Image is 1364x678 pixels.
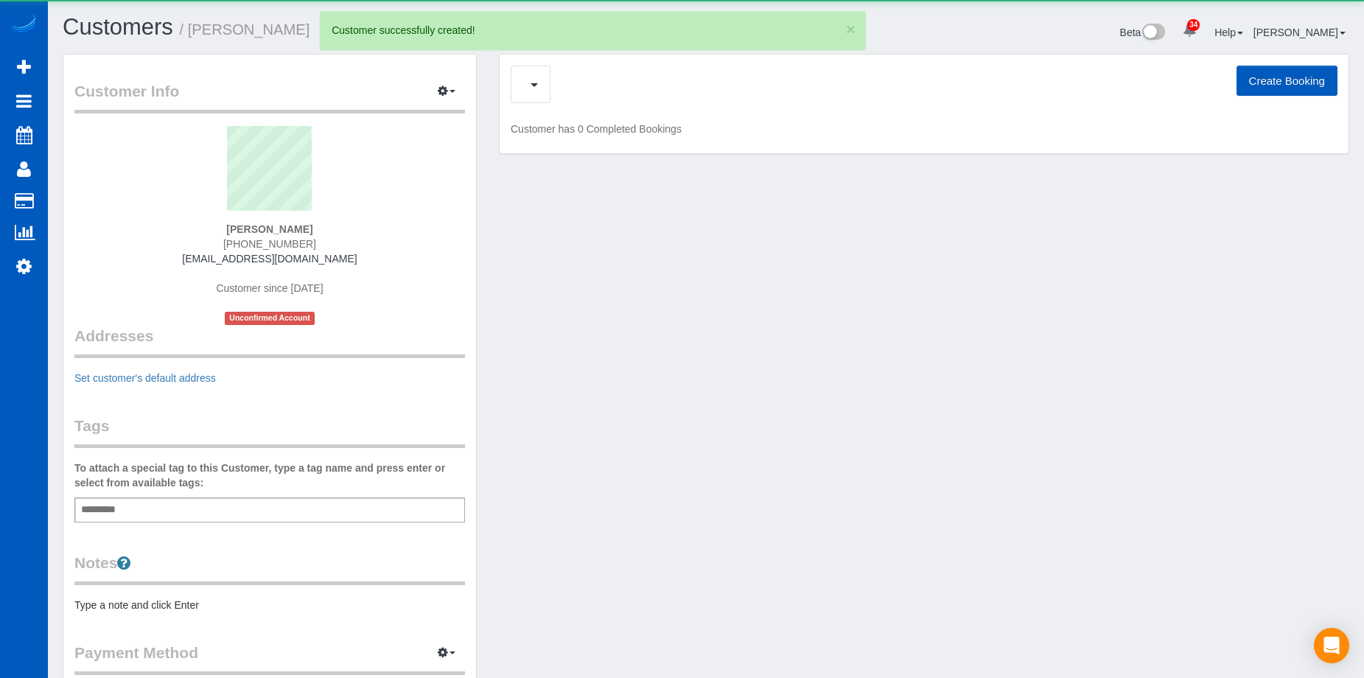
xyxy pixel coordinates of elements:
[332,23,853,38] div: Customer successfully created!
[1214,27,1243,38] a: Help
[216,282,323,294] span: Customer since [DATE]
[74,598,465,612] pre: Type a note and click Enter
[74,461,465,490] label: To attach a special tag to this Customer, type a tag name and press enter or select from availabl...
[74,642,465,675] legend: Payment Method
[74,552,465,585] legend: Notes
[846,21,855,37] button: ×
[74,80,465,113] legend: Customer Info
[1120,27,1166,38] a: Beta
[223,238,316,250] span: [PHONE_NUMBER]
[180,21,310,38] small: / [PERSON_NAME]
[511,122,1337,136] p: Customer has 0 Completed Bookings
[182,253,357,265] a: [EMAIL_ADDRESS][DOMAIN_NAME]
[9,15,38,35] img: Automaid Logo
[226,223,312,235] strong: [PERSON_NAME]
[1187,19,1200,31] span: 34
[1141,24,1165,43] img: New interface
[74,415,465,448] legend: Tags
[1175,15,1204,47] a: 34
[225,312,315,324] span: Unconfirmed Account
[1237,66,1337,97] button: Create Booking
[63,14,173,40] a: Customers
[74,372,216,384] a: Set customer's default address
[1253,27,1346,38] a: [PERSON_NAME]
[1314,628,1349,663] div: Open Intercom Messenger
